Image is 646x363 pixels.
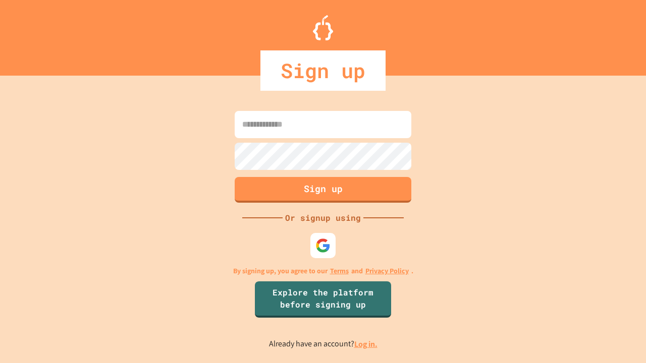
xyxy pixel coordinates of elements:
[354,339,378,349] a: Log in.
[283,212,363,224] div: Or signup using
[233,266,413,276] p: By signing up, you agree to our and .
[235,177,411,203] button: Sign up
[330,266,349,276] a: Terms
[255,281,391,318] a: Explore the platform before signing up
[260,50,386,91] div: Sign up
[365,266,409,276] a: Privacy Policy
[315,238,331,253] img: google-icon.svg
[269,338,378,350] p: Already have an account?
[313,15,333,40] img: Logo.svg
